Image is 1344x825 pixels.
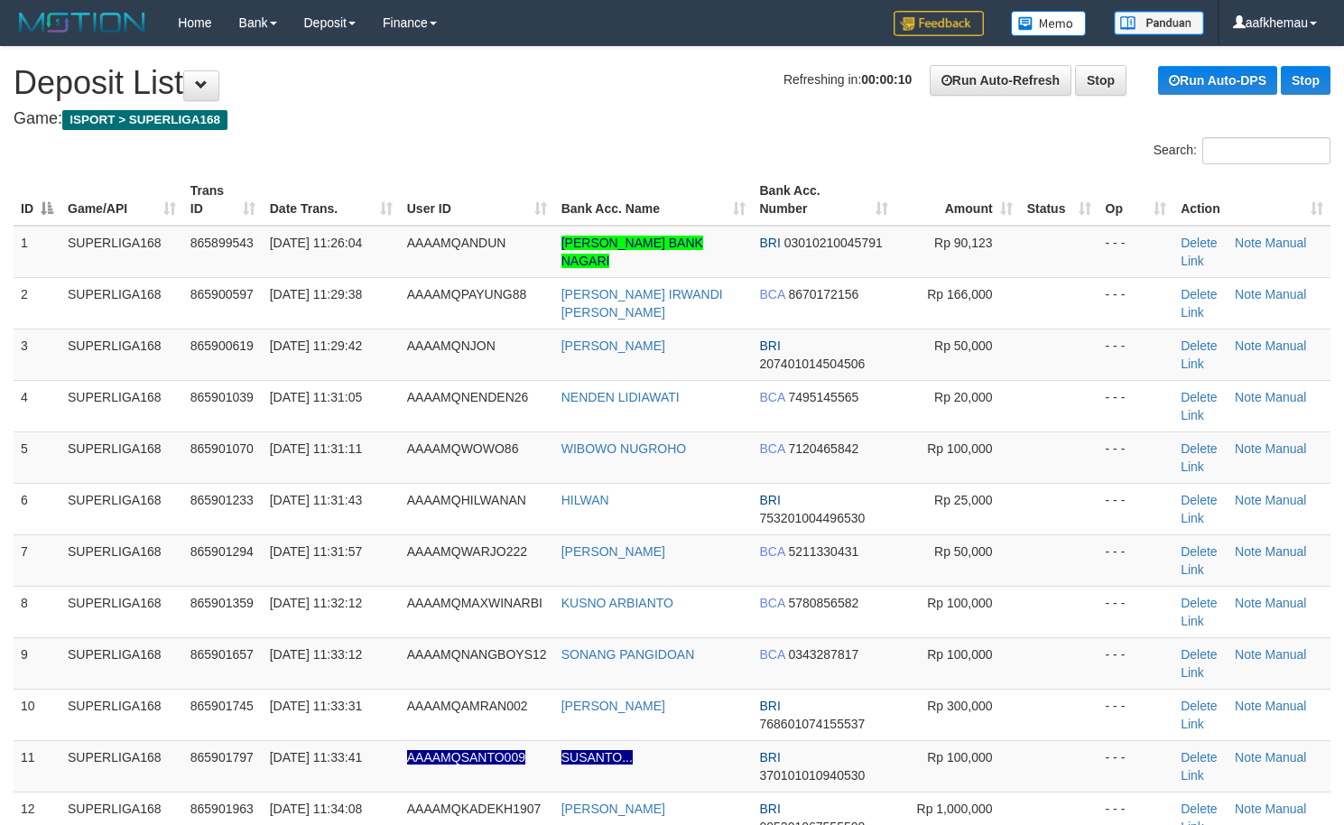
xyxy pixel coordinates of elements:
[400,174,554,226] th: User ID: activate to sort column ascending
[1098,586,1174,637] td: - - -
[60,329,183,380] td: SUPERLIGA168
[760,699,781,713] span: BRI
[1181,544,1217,559] a: Delete
[14,380,60,431] td: 4
[1235,802,1262,816] a: Note
[788,390,858,404] span: Copy 7495145565 to clipboard
[270,647,362,662] span: [DATE] 11:33:12
[760,511,866,525] span: Copy 753201004496530 to clipboard
[561,544,665,559] a: [PERSON_NAME]
[407,544,527,559] span: AAAAMQWARJO222
[14,586,60,637] td: 8
[861,72,912,87] strong: 00:00:10
[1158,66,1277,95] a: Run Auto-DPS
[1181,802,1217,816] a: Delete
[14,329,60,380] td: 3
[263,174,400,226] th: Date Trans.: activate to sort column ascending
[1181,441,1217,456] a: Delete
[60,586,183,637] td: SUPERLIGA168
[14,534,60,586] td: 7
[1181,544,1306,577] a: Manual Link
[190,390,254,404] span: 865901039
[1098,689,1174,740] td: - - -
[783,72,912,87] span: Refreshing in:
[561,750,633,765] a: SUSANTO...
[1181,647,1217,662] a: Delete
[60,637,183,689] td: SUPERLIGA168
[1235,236,1262,250] a: Note
[270,596,362,610] span: [DATE] 11:32:12
[190,699,254,713] span: 865901745
[1181,287,1217,301] a: Delete
[760,544,785,559] span: BCA
[788,647,858,662] span: Copy 0343287817 to clipboard
[1181,390,1217,404] a: Delete
[561,236,703,268] a: [PERSON_NAME] BANK NAGARI
[760,493,781,507] span: BRI
[561,699,665,713] a: [PERSON_NAME]
[760,236,781,250] span: BRI
[190,338,254,353] span: 865900619
[14,9,151,36] img: MOTION_logo.png
[1235,390,1262,404] a: Note
[1181,596,1306,628] a: Manual Link
[760,287,785,301] span: BCA
[1202,137,1330,164] input: Search:
[14,277,60,329] td: 2
[407,236,506,250] span: AAAAMQANDUN
[270,338,362,353] span: [DATE] 11:29:42
[1181,493,1217,507] a: Delete
[930,65,1071,96] a: Run Auto-Refresh
[1098,483,1174,534] td: - - -
[1098,380,1174,431] td: - - -
[927,699,992,713] span: Rp 300,000
[60,740,183,792] td: SUPERLIGA168
[927,596,992,610] span: Rp 100,000
[190,647,254,662] span: 865901657
[1098,277,1174,329] td: - - -
[14,637,60,689] td: 9
[1181,750,1306,783] a: Manual Link
[753,174,896,226] th: Bank Acc. Number: activate to sort column ascending
[784,236,883,250] span: Copy 03010210045791 to clipboard
[1181,493,1306,525] a: Manual Link
[917,802,993,816] span: Rp 1,000,000
[1235,596,1262,610] a: Note
[270,441,362,456] span: [DATE] 11:31:11
[14,483,60,534] td: 6
[407,390,529,404] span: AAAAMQNENDEN26
[407,802,542,816] span: AAAAMQKADEKH1907
[1173,174,1330,226] th: Action: activate to sort column ascending
[270,699,362,713] span: [DATE] 11:33:31
[407,596,542,610] span: AAAAMQMAXWINARBI
[60,483,183,534] td: SUPERLIGA168
[760,338,781,353] span: BRI
[934,390,993,404] span: Rp 20,000
[1098,740,1174,792] td: - - -
[1181,338,1306,371] a: Manual Link
[270,493,362,507] span: [DATE] 11:31:43
[1181,390,1306,422] a: Manual Link
[1098,174,1174,226] th: Op: activate to sort column ascending
[760,596,785,610] span: BCA
[183,174,263,226] th: Trans ID: activate to sort column ascending
[1181,236,1306,268] a: Manual Link
[14,226,60,278] td: 1
[14,174,60,226] th: ID: activate to sort column descending
[1181,596,1217,610] a: Delete
[407,441,519,456] span: AAAAMQWOWO86
[190,596,254,610] span: 865901359
[1281,66,1330,95] a: Stop
[561,441,686,456] a: WIBOWO NUGROHO
[60,174,183,226] th: Game/API: activate to sort column ascending
[60,431,183,483] td: SUPERLIGA168
[14,689,60,740] td: 10
[60,226,183,278] td: SUPERLIGA168
[1181,750,1217,765] a: Delete
[407,287,527,301] span: AAAAMQPAYUNG88
[760,647,785,662] span: BCA
[270,802,362,816] span: [DATE] 11:34:08
[1235,699,1262,713] a: Note
[1181,699,1306,731] a: Manual Link
[190,441,254,456] span: 865901070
